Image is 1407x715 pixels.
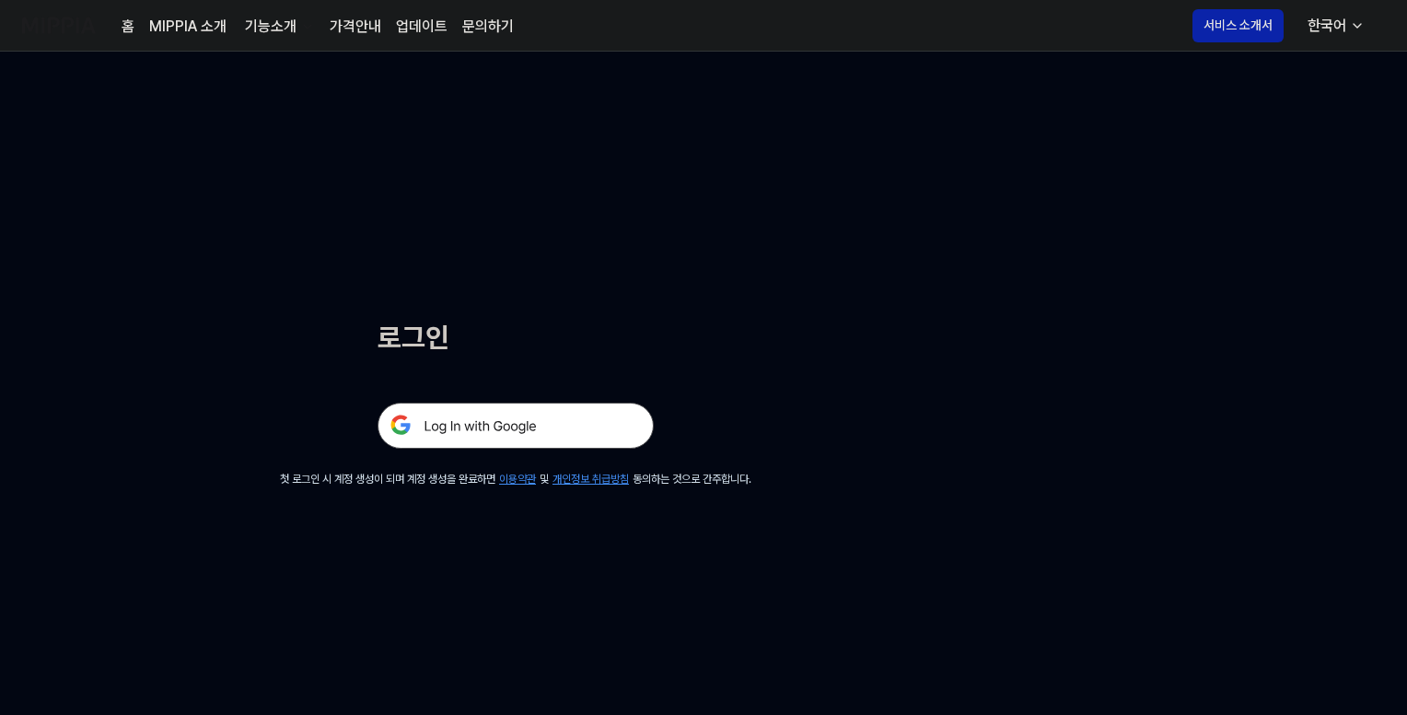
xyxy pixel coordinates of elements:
img: 구글 로그인 버튼 [378,403,654,449]
div: 첫 로그인 시 계정 생성이 되며 계정 생성을 완료하면 및 동의하는 것으로 간주합니다. [280,471,751,487]
a: 업데이트 [396,16,448,38]
img: down [300,19,315,34]
div: 한국어 [1304,15,1350,37]
button: 기능소개 [241,16,315,38]
button: 서비스 소개서 [1192,9,1284,42]
a: 이용약관 [499,473,536,486]
a: 홈 [122,16,134,38]
a: 개인정보 취급방침 [552,473,629,486]
a: MIPPIA 소개 [149,16,227,38]
div: 기능소개 [241,16,300,38]
button: 한국어 [1293,7,1376,44]
a: 가격안내 [330,16,381,38]
h1: 로그인 [378,317,654,358]
a: 문의하기 [462,16,514,38]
